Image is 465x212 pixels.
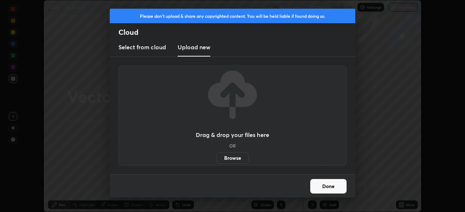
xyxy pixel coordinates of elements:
h3: Drag & drop your files here [196,132,269,138]
h5: OR [229,144,236,148]
button: Done [310,179,347,194]
h2: Cloud [118,28,355,37]
h3: Select from cloud [118,43,166,51]
div: Please don't upload & share any copyrighted content. You will be held liable if found doing so. [110,9,355,23]
h3: Upload new [178,43,210,51]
